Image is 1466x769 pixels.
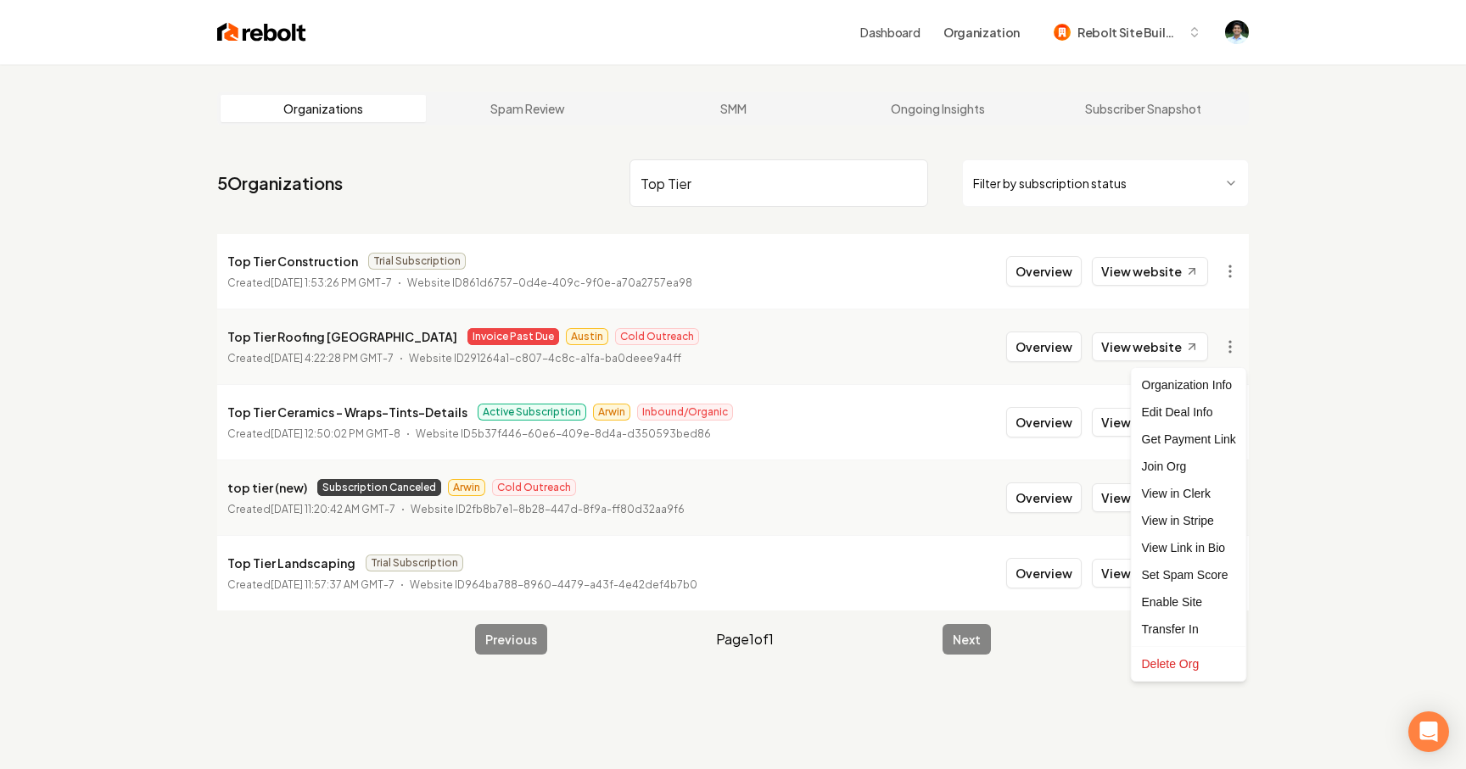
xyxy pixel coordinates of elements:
[1135,650,1243,677] div: Delete Org
[1135,480,1243,507] a: View in Clerk
[1135,588,1243,616] div: Enable Site
[1135,561,1243,588] div: Set Spam Score
[1135,534,1243,561] a: View Link in Bio
[1135,371,1243,398] div: Organization Info
[1135,507,1243,534] a: View in Stripe
[1135,426,1243,453] div: Get Payment Link
[1135,398,1243,426] div: Edit Deal Info
[1135,453,1243,480] div: Join Org
[1135,616,1243,643] div: Transfer In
